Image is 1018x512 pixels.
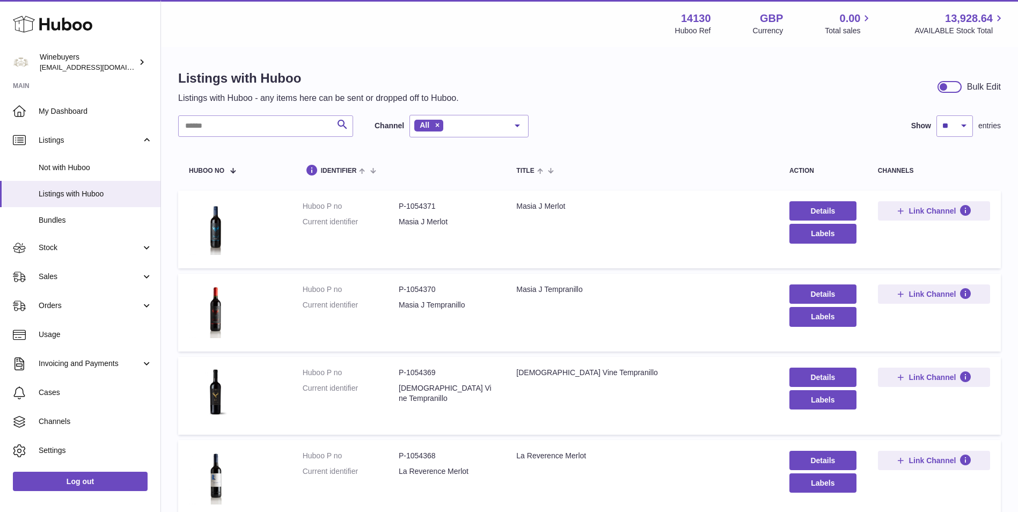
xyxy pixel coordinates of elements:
[911,121,931,131] label: Show
[909,206,956,216] span: Link Channel
[39,387,152,398] span: Cases
[178,92,459,104] p: Listings with Huboo - any items here can be sent or dropped off to Huboo.
[789,224,856,243] button: Labels
[303,300,399,310] dt: Current identifier
[13,54,29,70] img: internalAdmin-14130@internal.huboo.com
[909,289,956,299] span: Link Channel
[878,451,990,470] button: Link Channel
[516,451,768,461] div: La Reverence Merlot
[516,167,534,174] span: title
[39,163,152,173] span: Not with Huboo
[516,201,768,211] div: Masia J Merlot
[681,11,711,26] strong: 14130
[375,121,404,131] label: Channel
[303,217,399,227] dt: Current identifier
[39,215,152,225] span: Bundles
[399,284,495,295] dd: P-1054370
[825,11,873,36] a: 0.00 Total sales
[39,272,141,282] span: Sales
[840,11,861,26] span: 0.00
[321,167,357,174] span: identifier
[303,368,399,378] dt: Huboo P no
[399,217,495,227] dd: Masia J Merlot
[878,368,990,387] button: Link Channel
[789,307,856,326] button: Labels
[399,383,495,404] dd: [DEMOGRAPHIC_DATA] Vine Tempranillo
[189,167,224,174] span: Huboo no
[399,451,495,461] dd: P-1054368
[39,359,141,369] span: Invoicing and Payments
[178,70,459,87] h1: Listings with Huboo
[878,167,990,174] div: channels
[39,301,141,311] span: Orders
[303,451,399,461] dt: Huboo P no
[303,284,399,295] dt: Huboo P no
[39,330,152,340] span: Usage
[516,284,768,295] div: Masia J Tempranillo
[978,121,1001,131] span: entries
[303,383,399,404] dt: Current identifier
[39,135,141,145] span: Listings
[420,121,429,129] span: All
[399,466,495,477] dd: La Reverence Merlot
[909,456,956,465] span: Link Channel
[675,26,711,36] div: Huboo Ref
[789,390,856,409] button: Labels
[789,368,856,387] a: Details
[189,451,243,504] img: La Reverence Merlot
[878,284,990,304] button: Link Channel
[399,300,495,310] dd: Masia J Tempranillo
[39,189,152,199] span: Listings with Huboo
[967,81,1001,93] div: Bulk Edit
[303,466,399,477] dt: Current identifier
[909,372,956,382] span: Link Channel
[39,243,141,253] span: Stock
[789,473,856,493] button: Labels
[40,63,158,71] span: [EMAIL_ADDRESS][DOMAIN_NAME]
[914,26,1005,36] span: AVAILABLE Stock Total
[878,201,990,221] button: Link Channel
[39,106,152,116] span: My Dashboard
[789,201,856,221] a: Details
[789,451,856,470] a: Details
[753,26,783,36] div: Currency
[189,284,243,338] img: Masia J Tempranillo
[825,26,873,36] span: Total sales
[399,201,495,211] dd: P-1054371
[40,52,136,72] div: Winebuyers
[39,416,152,427] span: Channels
[189,201,243,255] img: Masia J Merlot
[789,284,856,304] a: Details
[789,167,856,174] div: action
[13,472,148,491] a: Log out
[39,445,152,456] span: Settings
[399,368,495,378] dd: P-1054369
[516,368,768,378] div: [DEMOGRAPHIC_DATA] Vine Tempranillo
[760,11,783,26] strong: GBP
[189,368,243,421] img: 100 Year Old Vine Tempranillo
[914,11,1005,36] a: 13,928.64 AVAILABLE Stock Total
[303,201,399,211] dt: Huboo P no
[945,11,993,26] span: 13,928.64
